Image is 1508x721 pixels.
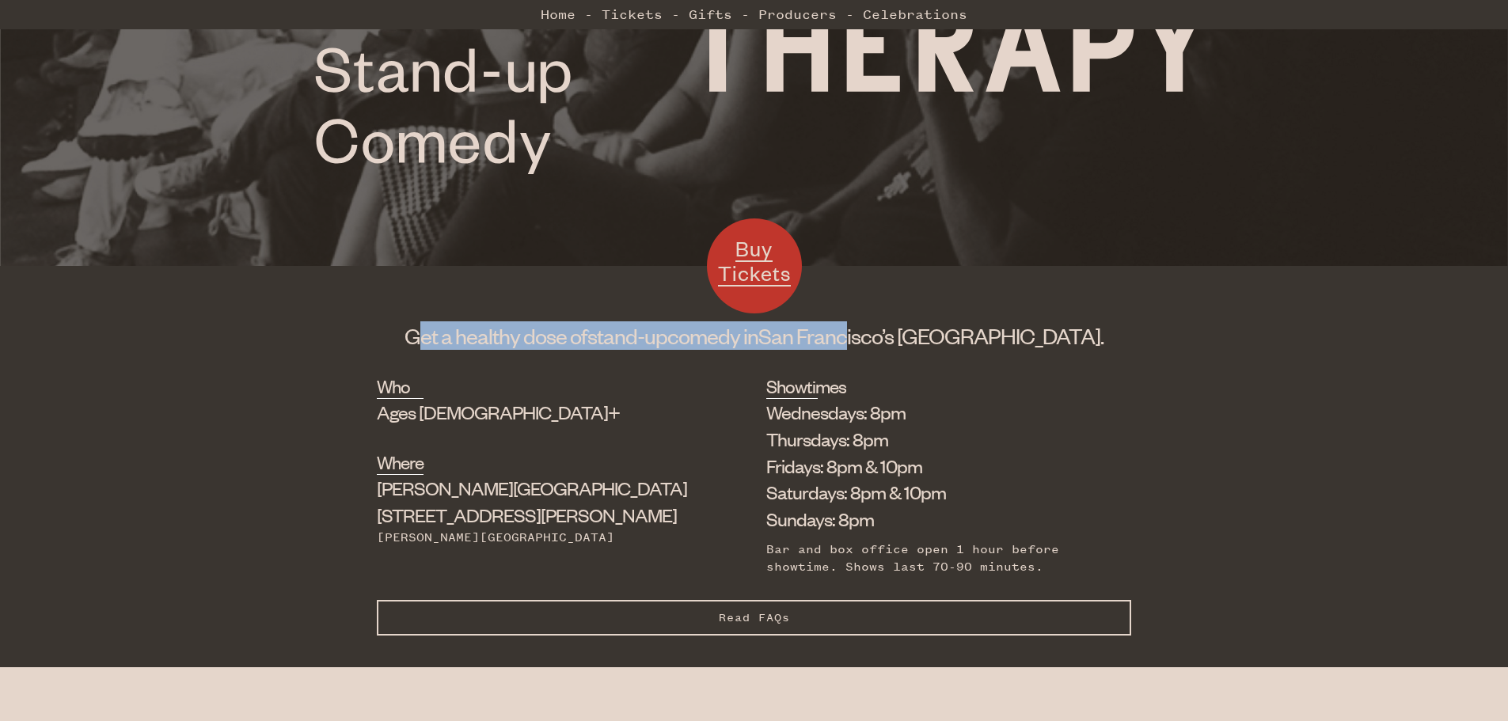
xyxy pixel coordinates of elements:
li: Thursdays: 8pm [766,426,1107,453]
span: stand-up [587,322,667,349]
div: [STREET_ADDRESS][PERSON_NAME] [377,475,687,529]
h2: Showtimes [766,374,818,399]
h1: Get a healthy dose of comedy in [377,321,1131,350]
li: Fridays: 8pm & 10pm [766,453,1107,480]
h2: Who [377,374,424,399]
span: [PERSON_NAME][GEOGRAPHIC_DATA] [377,476,687,499]
span: San Francisco’s [758,322,894,349]
span: Buy Tickets [718,235,791,287]
h2: Where [377,450,424,475]
span: Read FAQs [719,611,790,624]
div: [PERSON_NAME][GEOGRAPHIC_DATA] [377,529,687,546]
span: [GEOGRAPHIC_DATA]. [897,322,1103,349]
div: Ages [DEMOGRAPHIC_DATA]+ [377,399,687,426]
button: Read FAQs [377,600,1131,636]
li: Saturdays: 8pm & 10pm [766,479,1107,506]
li: Sundays: 8pm [766,506,1107,533]
a: Buy Tickets [707,218,802,313]
div: Bar and box office open 1 hour before showtime. Shows last 70-90 minutes. [766,541,1107,576]
li: Wednesdays: 8pm [766,399,1107,426]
